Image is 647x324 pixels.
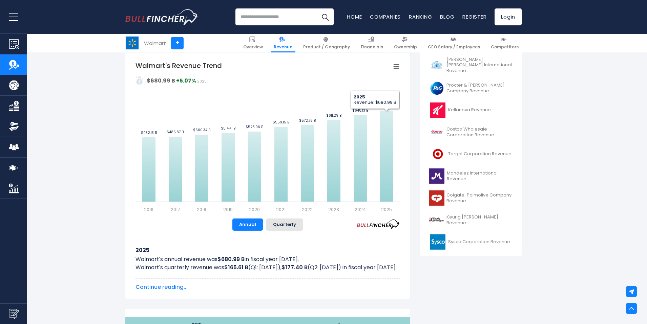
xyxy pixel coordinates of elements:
[197,79,207,84] span: 2025
[429,168,445,184] img: MDLZ logo
[429,102,446,118] img: K logo
[429,80,444,96] img: PG logo
[302,206,313,213] text: 2022
[135,61,222,70] tspan: Walmart's Revenue Trend
[299,118,316,123] text: $572.75 B
[144,39,166,47] div: Walmart
[425,101,517,119] a: Kellanova Revenue
[425,55,517,76] a: [PERSON_NAME] [PERSON_NAME] International Revenue
[440,13,454,20] a: Blog
[224,263,248,271] b: $165.61 B
[125,9,198,25] a: Go to homepage
[276,206,286,213] text: 2021
[273,120,289,125] text: $559.15 B
[171,37,184,49] a: +
[328,206,339,213] text: 2023
[425,145,517,163] a: Target Corporation Revenue
[266,218,303,231] button: Quarterly
[352,108,368,113] text: $648.13 B
[243,44,263,50] span: Overview
[425,79,517,97] a: Procter & [PERSON_NAME] Company Revenue
[428,44,480,50] span: CEO Salary / Employees
[491,44,519,50] span: Competitors
[317,8,334,25] button: Search
[429,234,446,250] img: SYY logo
[429,146,446,162] img: TGT logo
[197,206,206,213] text: 2018
[429,124,444,140] img: COST logo
[125,9,199,25] img: Bullfincher logo
[9,121,19,132] img: Ownership
[126,37,139,49] img: WMT logo
[326,113,341,118] text: $611.29 B
[135,255,400,263] p: Walmart's annual revenue was in fiscal year [DATE].
[358,34,386,52] a: Financials
[246,124,263,130] text: $523.96 B
[232,218,263,231] button: Annual
[425,233,517,251] a: Sysco Corporation Revenue
[144,206,153,213] text: 2016
[462,13,486,20] a: Register
[135,263,400,272] p: Walmart's quarterly revenue was (Q1: [DATE]), (Q2: [DATE]) in fiscal year [DATE].
[135,283,400,291] span: Continue reading...
[171,206,180,213] text: 2017
[193,128,210,133] text: $500.34 B
[394,44,417,50] span: Ownership
[381,206,392,213] text: 2025
[391,34,420,52] a: Ownership
[425,34,483,52] a: CEO Salary / Employees
[425,189,517,207] a: Colgate-Palmolive Company Revenue
[274,44,292,50] span: Revenue
[347,13,362,20] a: Home
[217,255,245,263] b: $680.99 B
[495,8,522,25] a: Login
[425,211,517,229] a: Keurig [PERSON_NAME] Revenue
[361,44,383,50] span: Financials
[176,77,196,85] strong: +5.07%
[147,77,175,85] strong: $680.99 B
[409,13,432,20] a: Ranking
[271,34,295,52] a: Revenue
[223,206,233,213] text: 2019
[378,103,396,109] text: $680.99 B
[221,126,235,131] text: $514.41 B
[425,123,517,141] a: Costco Wholesale Corporation Revenue
[167,130,184,135] text: $485.87 B
[370,13,401,20] a: Companies
[303,44,350,50] span: Product / Geography
[425,167,517,185] a: Mondelez International Revenue
[135,76,144,85] img: addasd
[135,246,400,254] h3: 2025
[355,206,366,213] text: 2024
[281,263,308,271] b: $177.40 B
[249,206,260,213] text: 2020
[135,61,400,213] svg: Walmart's Revenue Trend
[240,34,266,52] a: Overview
[488,34,522,52] a: Competitors
[429,57,444,73] img: PM logo
[141,130,157,135] text: $482.13 B
[429,190,444,206] img: CL logo
[429,212,444,228] img: KDP logo
[300,34,353,52] a: Product / Geography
